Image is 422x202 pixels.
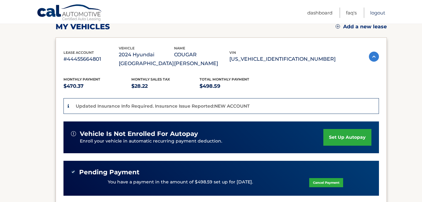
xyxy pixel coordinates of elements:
p: 2024 Hyundai [GEOGRAPHIC_DATA] [119,50,174,68]
a: Cal Automotive [37,4,103,22]
span: Total Monthly Payment [200,77,249,81]
img: add.svg [336,24,340,29]
span: vehicle is not enrolled for autopay [80,130,198,138]
a: Add a new lease [336,24,387,30]
p: #44455664801 [63,55,119,64]
img: accordion-active.svg [369,52,379,62]
p: COUGAR [PERSON_NAME] [174,50,229,68]
a: Dashboard [307,8,332,18]
span: Monthly Payment [63,77,100,81]
span: vehicle [119,46,134,50]
span: Pending Payment [79,168,140,176]
span: vin [229,50,236,55]
img: alert-white.svg [71,131,76,136]
span: lease account [63,50,94,55]
p: $470.37 [63,82,132,91]
a: FAQ's [346,8,357,18]
span: name [174,46,185,50]
p: [US_VEHICLE_IDENTIFICATION_NUMBER] [229,55,336,64]
img: check-green.svg [71,170,75,174]
span: Monthly sales Tax [131,77,170,81]
p: Enroll your vehicle in automatic recurring payment deduction. [80,138,324,145]
p: Updated Insurance Info Required. Insurance Issue Reported:NEW ACCOUNT [76,103,249,109]
p: $28.22 [131,82,200,91]
a: Cancel Payment [309,178,343,187]
h2: my vehicles [56,22,110,31]
p: You have a payment in the amount of $498.59 set up for [DATE]. [108,179,253,186]
a: set up autopay [323,129,371,146]
a: Logout [370,8,385,18]
p: $498.59 [200,82,268,91]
